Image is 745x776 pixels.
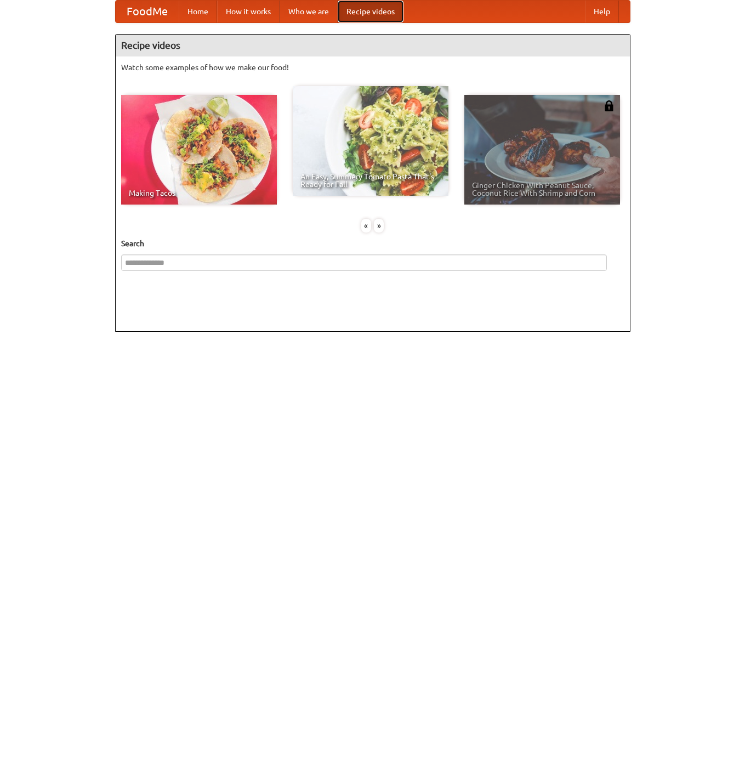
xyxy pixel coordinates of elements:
p: Watch some examples of how we make our food! [121,62,624,73]
a: An Easy, Summery Tomato Pasta That's Ready for Fall [293,86,448,196]
a: Making Tacos [121,95,277,205]
div: » [374,219,384,233]
h5: Search [121,238,624,249]
a: FoodMe [116,1,179,22]
a: Recipe videos [338,1,403,22]
span: Making Tacos [129,189,269,197]
a: How it works [217,1,280,22]
a: Who we are [280,1,338,22]
div: « [361,219,371,233]
a: Home [179,1,217,22]
h4: Recipe videos [116,35,630,56]
img: 483408.png [604,100,615,111]
span: An Easy, Summery Tomato Pasta That's Ready for Fall [300,173,441,188]
a: Help [585,1,619,22]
